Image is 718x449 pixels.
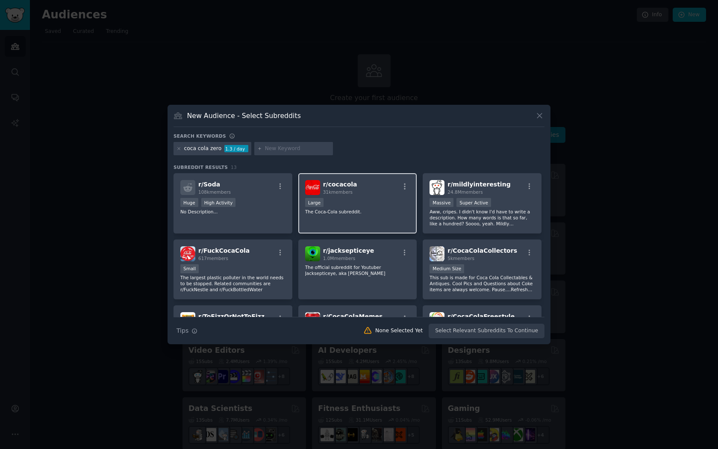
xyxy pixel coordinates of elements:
[323,189,353,195] span: 31k members
[177,326,188,335] span: Tips
[187,111,301,120] h3: New Audience - Select Subreddits
[430,312,444,327] img: CocaColaFreestyle
[174,323,200,338] button: Tips
[265,145,330,153] input: New Keyword
[456,198,491,207] div: Super Active
[180,209,285,215] p: No Description...
[224,145,248,153] div: 1.3 / day
[447,247,517,254] span: r/ CocaColaCollectors
[323,256,356,261] span: 1.0M members
[180,264,199,273] div: Small
[430,246,444,261] img: CocaColaCollectors
[323,313,383,320] span: r/ CocaColaMemes
[198,247,250,254] span: r/ FuckCocaCola
[198,313,265,320] span: r/ ToFizzOrNotToFizz
[323,247,374,254] span: r/ jacksepticeye
[198,256,228,261] span: 617 members
[305,209,410,215] p: The Coca-Cola subreddit.
[174,164,228,170] span: Subreddit Results
[305,246,320,261] img: jacksepticeye
[201,198,236,207] div: High Activity
[447,256,474,261] span: 5k members
[198,181,220,188] span: r/ Soda
[430,180,444,195] img: mildlyinteresting
[375,327,423,335] div: None Selected Yet
[180,198,198,207] div: Huge
[305,312,320,327] img: CocaColaMemes
[305,198,324,207] div: Large
[305,180,320,195] img: cocacola
[430,275,535,292] p: This sub is made for Coca Cola Collectables & Antiques. Cool Pics and Questions about Coke items ...
[180,312,195,327] img: ToFizzOrNotToFizz
[198,189,231,195] span: 108k members
[447,181,510,188] span: r/ mildlyinteresting
[180,246,195,261] img: FuckCocaCola
[430,198,453,207] div: Massive
[231,165,237,170] span: 13
[305,264,410,276] p: The official subreddit for Youtuber Jacksepticeye, aka [PERSON_NAME]
[180,275,285,292] p: The largest plastic polluter in the world needs to be stopped. Related communities are r/FuckNest...
[184,145,222,153] div: coca cola zero
[430,209,535,227] p: Aww, cripes. I didn't know I'd have to write a description. How many words is that so far, like a...
[323,181,357,188] span: r/ cocacola
[174,133,226,139] h3: Search keywords
[430,264,464,273] div: Medium Size
[447,313,515,320] span: r/ CocaColaFreestyle
[447,189,483,195] span: 24.8M members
